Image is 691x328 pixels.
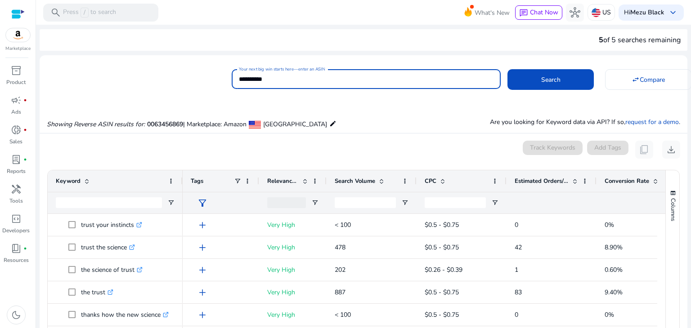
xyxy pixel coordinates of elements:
input: Keyword Filter Input [56,197,162,208]
span: inventory_2 [11,65,22,76]
span: add [197,287,208,298]
p: Very High [267,306,319,324]
p: Tools [9,197,23,205]
span: 0 [515,310,518,319]
span: keyboard_arrow_down [668,7,678,18]
p: US [602,4,611,20]
div: of 5 searches remaining [599,35,681,45]
p: Hi [624,9,664,16]
span: donut_small [11,124,22,135]
span: lab_profile [11,154,22,165]
span: add [197,242,208,253]
span: 8.90% [605,243,623,252]
span: 478 [335,243,345,252]
p: Product [6,78,26,86]
span: $0.5 - $0.75 [425,221,459,229]
span: / [81,8,89,18]
span: add [197,310,208,320]
span: code_blocks [11,213,22,224]
span: fiber_manual_record [23,98,27,102]
b: Mezu Black [630,8,664,17]
span: fiber_manual_record [23,247,27,250]
p: trust your instincts [81,216,142,234]
span: 0063456869 [147,120,183,129]
span: fiber_manual_record [23,128,27,132]
p: the trust [81,283,113,301]
span: download [666,144,677,155]
mat-label: Your next big win starts here—enter an ASIN [239,66,325,72]
span: 1 [515,266,518,274]
p: Sales [9,137,22,146]
i: Showing Reverse ASIN results for: [47,120,145,129]
span: add [197,220,208,230]
span: Search [541,75,561,84]
span: Relevance Score [267,177,299,185]
img: us.svg [592,8,601,17]
span: Chat Now [530,8,558,17]
input: CPC Filter Input [425,197,486,208]
span: $0.26 - $0.39 [425,266,462,274]
span: < 100 [335,310,351,319]
span: Columns [669,198,677,221]
p: trust the science [81,238,135,257]
p: Very High [267,238,319,257]
span: $0.5 - $0.75 [425,288,459,297]
button: Search [507,69,594,90]
span: Conversion Rate [605,177,649,185]
span: 0 [515,221,518,229]
span: CPC [425,177,436,185]
a: request for a demo [625,118,679,126]
mat-icon: swap_horiz [632,75,640,84]
p: Reports [7,167,26,175]
span: Tags [191,177,203,185]
p: Are you looking for Keyword data via API? If so, . [490,117,680,127]
p: Very High [267,216,319,234]
input: Search Volume Filter Input [335,197,396,208]
span: 0% [605,310,614,319]
span: search [50,7,61,18]
p: the science of trust [81,261,143,279]
span: book_4 [11,243,22,254]
button: hub [566,4,584,22]
p: Marketplace [5,45,31,52]
span: < 100 [335,221,351,229]
p: Developers [2,226,30,235]
span: 0% [605,221,614,229]
span: campaign [11,95,22,106]
button: Open Filter Menu [401,199,408,206]
span: $0.5 - $0.75 [425,310,459,319]
span: 0.60% [605,266,623,274]
mat-icon: edit [329,118,337,129]
span: | Marketplace: Amazon [183,120,247,129]
span: Search Volume [335,177,375,185]
button: Open Filter Menu [167,199,175,206]
span: 83 [515,288,522,297]
span: Estimated Orders/Month [515,177,569,185]
button: chatChat Now [515,5,562,20]
span: 887 [335,288,345,297]
button: Open Filter Menu [491,199,498,206]
span: Compare [640,75,665,84]
p: Press to search [63,8,116,18]
img: amazon.svg [6,28,30,42]
span: $0.5 - $0.75 [425,243,459,252]
span: 202 [335,266,345,274]
span: 42 [515,243,522,252]
span: filter_alt [197,198,208,208]
span: [GEOGRAPHIC_DATA] [263,120,327,129]
span: add [197,265,208,275]
p: thanks how the new science [81,306,169,324]
p: Ads [11,108,21,116]
span: hub [570,7,580,18]
p: Very High [267,283,319,301]
span: dark_mode [11,310,22,320]
span: fiber_manual_record [23,158,27,161]
button: Open Filter Menu [311,199,319,206]
span: What's New [475,5,510,21]
span: handyman [11,184,22,195]
span: Keyword [56,177,81,185]
span: 9.40% [605,288,623,297]
button: download [662,141,680,159]
span: 5 [599,35,603,45]
p: Resources [4,256,29,264]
